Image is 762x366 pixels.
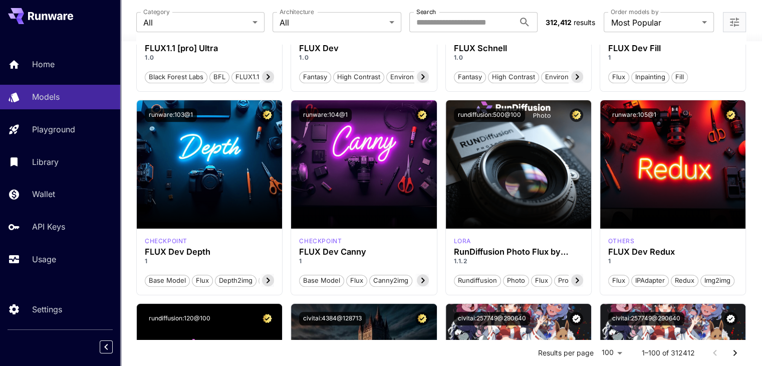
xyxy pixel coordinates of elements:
[259,274,300,287] button: controlnet
[546,18,572,27] span: 312,412
[611,17,698,29] span: Most Popular
[672,72,687,82] span: Fill
[611,8,658,16] label: Order models by
[538,348,594,358] p: Results per page
[609,276,629,286] span: Flux
[334,72,384,82] span: High Contrast
[608,257,737,266] p: 1
[32,221,65,233] p: API Keys
[259,276,299,286] span: controlnet
[632,276,668,286] span: IPAdapter
[725,343,745,363] button: Go to next page
[488,72,539,82] span: High Contrast
[209,70,229,83] button: BFL
[531,274,552,287] button: flux
[347,276,367,286] span: Flux
[280,8,314,16] label: Architecture
[454,276,500,286] span: rundiffusion
[503,276,529,286] span: photo
[145,72,207,82] span: Black Forest Labs
[608,44,737,53] h3: FLUX Dev Fill
[299,274,344,287] button: Base model
[100,340,113,353] button: Collapse sidebar
[32,58,55,70] p: Home
[454,70,486,83] button: Fantasy
[143,8,170,16] label: Category
[145,257,274,266] p: 1
[333,70,384,83] button: High Contrast
[671,70,688,83] button: Fill
[700,274,734,287] button: img2img
[416,8,436,16] label: Search
[299,237,342,246] div: FLUX.1 D
[32,253,56,265] p: Usage
[387,72,433,82] span: Environment
[454,312,530,325] button: civitai:257749@290640
[608,274,629,287] button: Flux
[299,257,428,266] p: 1
[145,53,274,62] p: 1.0
[261,108,274,122] button: Certified Model – Vetted for best performance and includes a commercial license.
[145,44,274,53] h3: FLUX1.1 [pro] Ultra
[454,53,583,62] p: 1.0
[488,70,539,83] button: High Contrast
[300,72,331,82] span: Fantasy
[370,276,412,286] span: canny2img
[32,156,59,168] p: Library
[386,70,433,83] button: Environment
[671,274,698,287] button: Redux
[231,70,297,83] button: FLUX1.1 [pro] Ultra
[608,247,737,257] div: FLUX Dev Redux
[574,18,595,27] span: results
[32,91,60,103] p: Models
[631,70,669,83] button: Inpainting
[145,274,190,287] button: Base model
[454,257,583,266] p: 1.1.2
[346,274,367,287] button: Flux
[145,70,207,83] button: Black Forest Labs
[608,237,635,246] p: others
[542,72,588,82] span: Environment
[299,237,342,246] p: checkpoint
[145,237,187,246] div: FLUX.1 D
[145,237,187,246] p: checkpoint
[192,276,212,286] span: Flux
[608,237,635,246] div: FLUX.1 D
[701,276,734,286] span: img2img
[642,348,695,358] p: 1–100 of 312412
[570,312,583,325] button: Verified working
[454,44,583,53] h3: FLUX Schnell
[598,345,626,360] div: 100
[280,17,385,29] span: All
[608,108,660,122] button: runware:105@1
[724,108,737,122] button: Certified Model – Vetted for best performance and includes a commercial license.
[724,312,737,325] button: Verified working
[145,247,274,257] h3: FLUX Dev Depth
[454,108,525,122] button: rundiffusion:500@100
[454,72,485,82] span: Fantasy
[107,338,120,356] div: Collapse sidebar
[608,70,629,83] button: Flux
[454,247,583,257] h3: RunDiffusion Photo Flux by RunDiffusion
[671,276,698,286] span: Redux
[299,44,428,53] h3: FLUX Dev
[145,312,214,325] button: rundiffusion:120@100
[632,72,669,82] span: Inpainting
[631,274,669,287] button: IPAdapter
[145,276,189,286] span: Base model
[299,53,428,62] p: 1.0
[415,312,429,325] button: Certified Model – Vetted for best performance and includes a commercial license.
[215,274,257,287] button: depth2img
[570,108,583,122] button: Certified Model – Vetted for best performance and includes a commercial license.
[541,70,588,83] button: Environment
[143,17,248,29] span: All
[261,312,274,325] button: Certified Model – Vetted for best performance and includes a commercial license.
[608,312,684,325] button: civitai:257749@290640
[555,276,572,286] span: pro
